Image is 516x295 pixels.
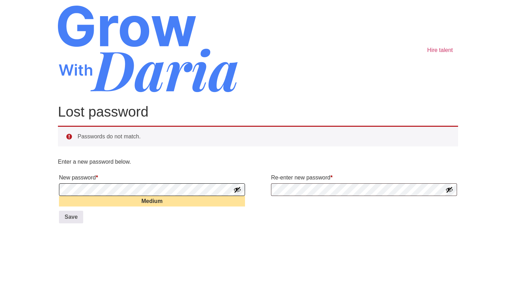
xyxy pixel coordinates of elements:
[58,103,458,120] h1: Lost password
[58,6,238,92] img: Grow With Daria
[233,186,241,194] button: Show password
[59,196,245,206] div: Medium
[78,132,447,141] li: Passwords do not match.
[59,211,83,223] button: Save
[445,186,453,194] button: Show password
[422,43,458,57] a: Hire talent
[59,172,245,183] label: New password
[58,158,458,166] p: Enter a new password below.
[422,6,458,95] nav: Main menu
[271,172,457,183] label: Re-enter new password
